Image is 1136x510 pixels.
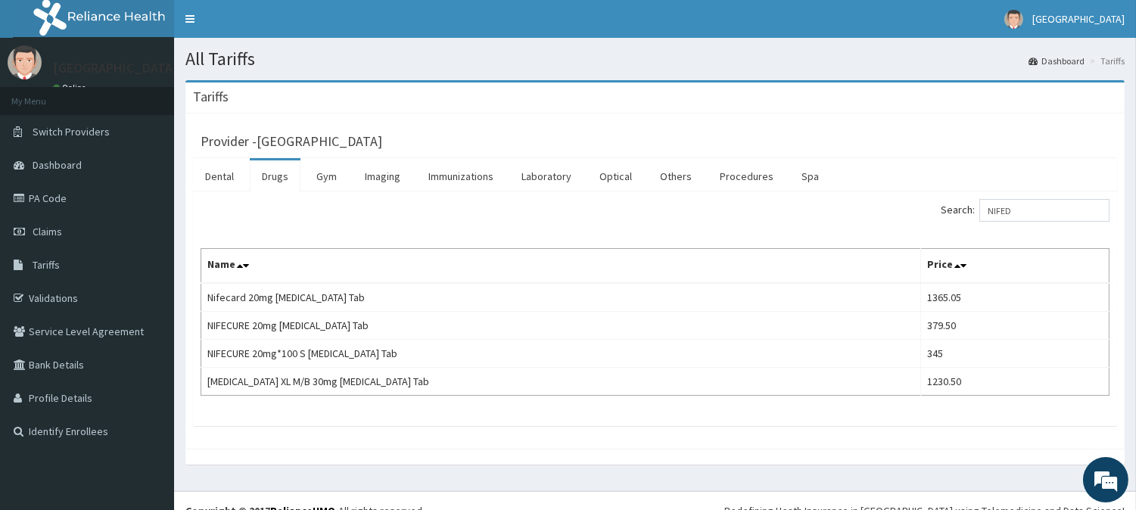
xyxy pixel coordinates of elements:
td: 1365.05 [921,283,1110,312]
span: We're online! [88,157,209,309]
a: Spa [789,160,831,192]
p: [GEOGRAPHIC_DATA] [53,61,178,75]
a: Dental [193,160,246,192]
span: Dashboard [33,158,82,172]
a: Procedures [708,160,786,192]
label: Search: [941,199,1110,222]
td: NIFECURE 20mg*100 S [MEDICAL_DATA] Tab [201,340,921,368]
a: Online [53,82,89,93]
a: Imaging [353,160,412,192]
div: Chat with us now [79,85,254,104]
h1: All Tariffs [185,49,1125,69]
textarea: Type your message and hit 'Enter' [8,345,288,398]
td: Nifecard 20mg [MEDICAL_DATA] Tab [201,283,921,312]
td: NIFECURE 20mg [MEDICAL_DATA] Tab [201,312,921,340]
td: 379.50 [921,312,1110,340]
td: 345 [921,340,1110,368]
a: Optical [587,160,644,192]
input: Search: [979,199,1110,222]
img: User Image [1004,10,1023,29]
span: Switch Providers [33,125,110,138]
a: Immunizations [416,160,506,192]
a: Laboratory [509,160,584,192]
span: Tariffs [33,258,60,272]
li: Tariffs [1086,54,1125,67]
span: [GEOGRAPHIC_DATA] [1032,12,1125,26]
td: 1230.50 [921,368,1110,396]
td: [MEDICAL_DATA] XL M/B 30mg [MEDICAL_DATA] Tab [201,368,921,396]
h3: Tariffs [193,90,229,104]
a: Others [648,160,704,192]
h3: Provider - [GEOGRAPHIC_DATA] [201,135,382,148]
span: Claims [33,225,62,238]
a: Gym [304,160,349,192]
div: Minimize live chat window [248,8,285,44]
a: Drugs [250,160,300,192]
img: User Image [8,45,42,79]
img: d_794563401_company_1708531726252_794563401 [28,76,61,114]
th: Name [201,249,921,284]
th: Price [921,249,1110,284]
a: Dashboard [1029,54,1085,67]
